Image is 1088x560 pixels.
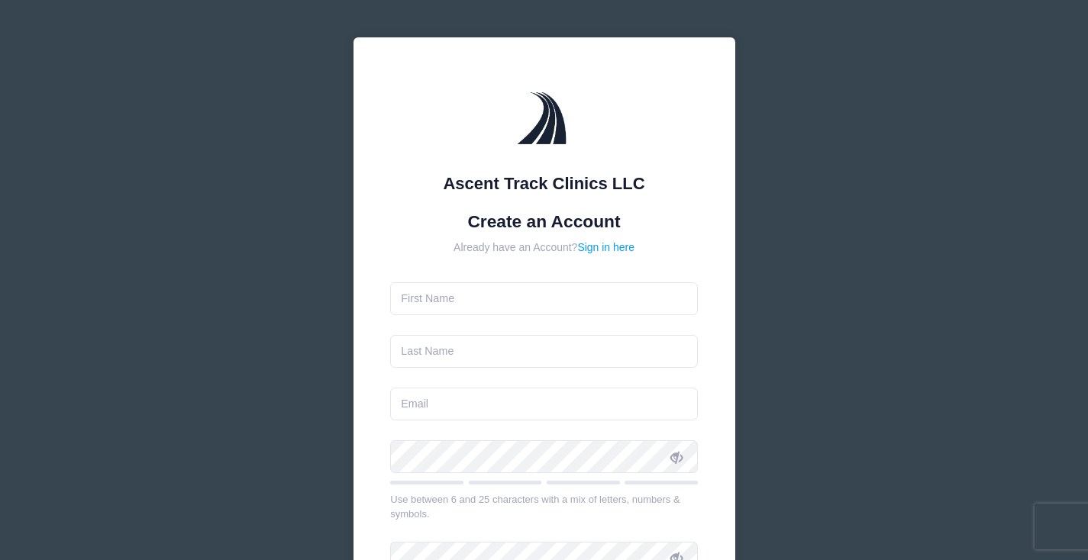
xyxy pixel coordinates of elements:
div: Use between 6 and 25 characters with a mix of letters, numbers & symbols. [390,492,698,522]
img: Ascent Track Clinics LLC [499,75,590,166]
div: Already have an Account? [390,240,698,256]
h1: Create an Account [390,211,698,232]
div: Ascent Track Clinics LLC [390,171,698,196]
a: Sign in here [577,241,634,253]
input: Last Name [390,335,698,368]
input: First Name [390,282,698,315]
input: Email [390,388,698,420]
